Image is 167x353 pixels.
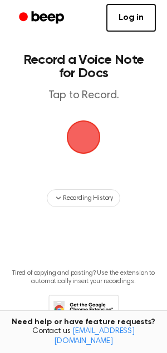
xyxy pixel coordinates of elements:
[106,4,156,32] a: Log in
[67,120,100,154] button: Beep Logo
[9,269,158,286] p: Tired of copying and pasting? Use the extension to automatically insert your recordings.
[47,189,120,207] button: Recording History
[11,7,74,29] a: Beep
[20,53,147,80] h1: Record a Voice Note for Docs
[63,193,113,203] span: Recording History
[54,327,135,345] a: [EMAIL_ADDRESS][DOMAIN_NAME]
[20,89,147,103] p: Tap to Record.
[7,327,160,346] span: Contact us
